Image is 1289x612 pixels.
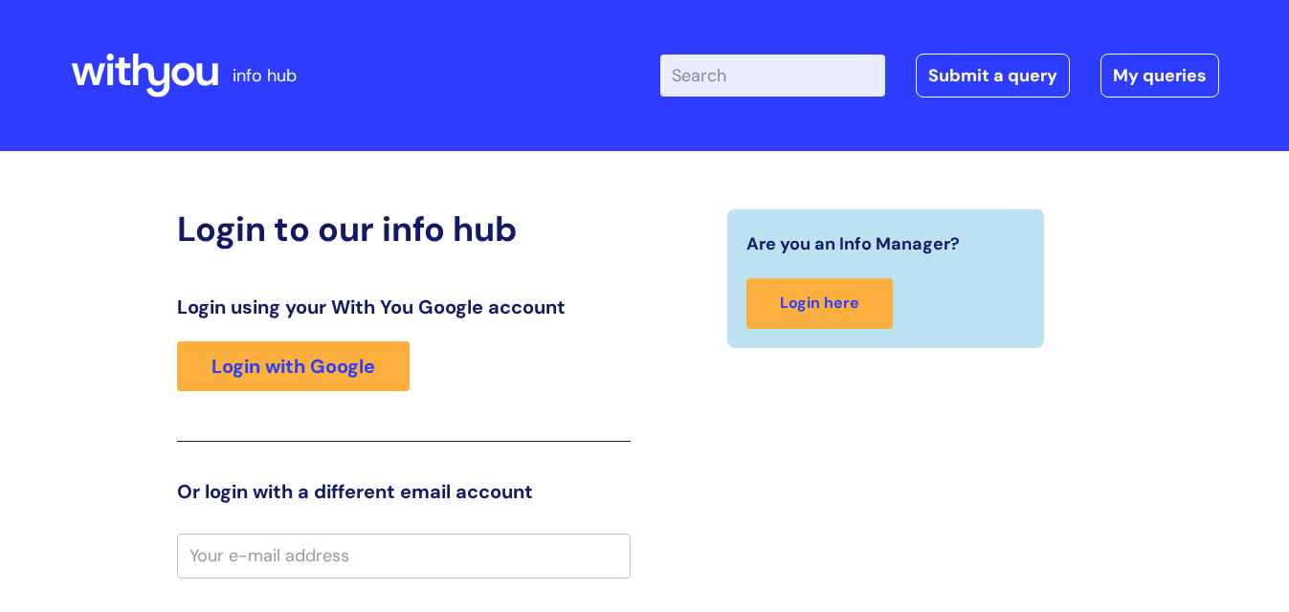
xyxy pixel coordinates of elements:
[233,60,297,91] p: info hub
[177,534,631,578] input: Your e-mail address
[177,208,631,250] h2: Login to our info hub
[916,54,1070,98] a: Submit a query
[177,295,631,318] h3: Login using your With You Google account
[1100,54,1219,98] a: My queries
[177,480,631,503] h3: Or login with a different email account
[177,341,410,391] a: Login with Google
[660,55,885,97] input: Search
[746,278,893,329] a: Login here
[746,229,960,259] span: Are you an Info Manager?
